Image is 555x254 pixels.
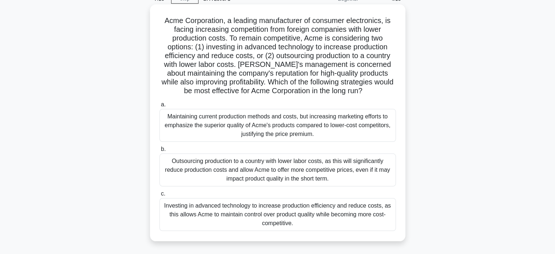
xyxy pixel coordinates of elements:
span: c. [161,190,165,197]
div: Outsourcing production to a country with lower labor costs, as this will significantly reduce pro... [159,153,396,186]
div: Investing in advanced technology to increase production efficiency and reduce costs, as this allo... [159,198,396,231]
span: a. [161,101,166,107]
h5: Acme Corporation, a leading manufacturer of consumer electronics, is facing increasing competitio... [159,16,397,96]
span: b. [161,146,166,152]
div: Maintaining current production methods and costs, but increasing marketing efforts to emphasize t... [159,109,396,142]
